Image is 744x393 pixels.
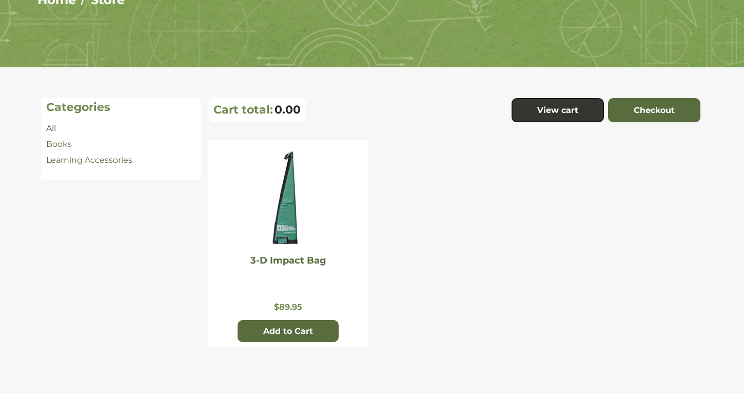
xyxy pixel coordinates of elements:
button: Add to Cart [238,320,339,343]
p: Cart total: [213,103,273,117]
p: $89.95 [213,302,363,312]
h4: Categories [46,101,195,114]
a: Books [46,139,72,149]
a: View cart [512,98,604,123]
a: Learning Accessories [46,155,132,165]
a: 3-D Impact Bag [250,255,326,266]
a: All [46,123,56,133]
span: 0.00 [275,103,301,117]
a: Checkout [608,98,700,123]
img: 3-D Impact Bag [247,148,329,251]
